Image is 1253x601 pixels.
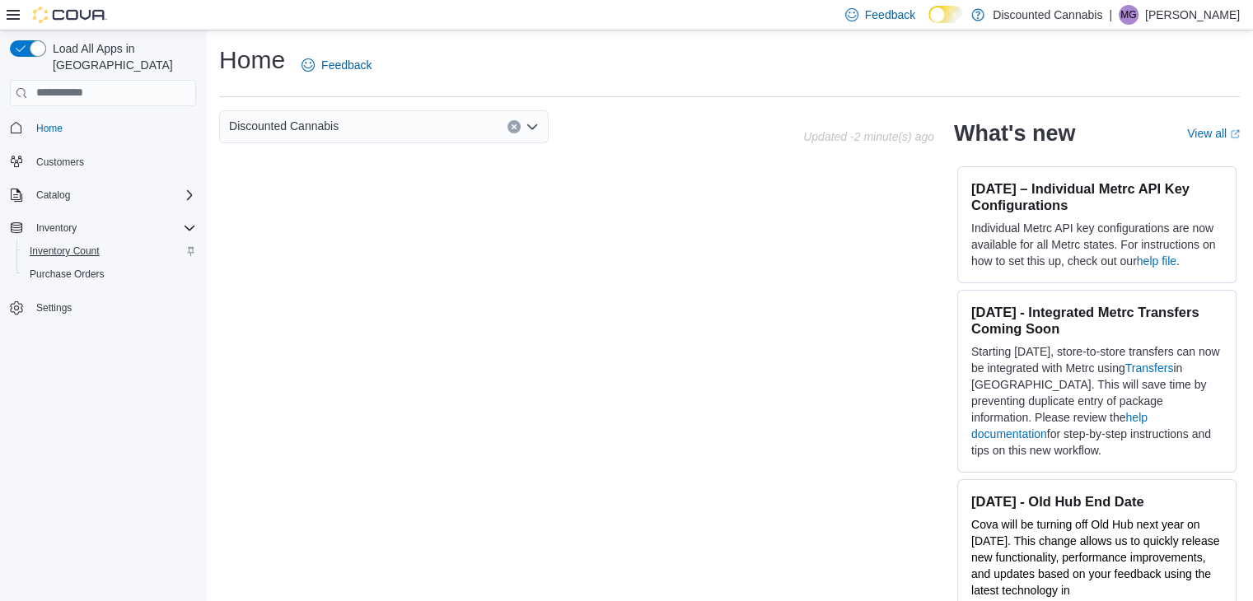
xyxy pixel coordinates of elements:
button: Clear input [507,120,521,133]
p: Individual Metrc API key configurations are now available for all Metrc states. For instructions ... [971,220,1223,269]
a: Transfers [1125,361,1174,375]
span: Discounted Cannabis [229,116,339,136]
span: Inventory Count [23,241,196,261]
p: Starting [DATE], store-to-store transfers can now be integrated with Metrc using in [GEOGRAPHIC_D... [971,343,1223,459]
span: Home [30,118,196,138]
span: Settings [36,301,72,314]
a: Feedback [295,49,378,82]
img: Cova [33,7,107,23]
nav: Complex example [10,109,196,363]
button: Catalog [3,184,203,207]
button: Home [3,116,203,140]
a: Purchase Orders [23,264,111,284]
span: Feedback [321,57,372,73]
a: help documentation [971,411,1148,440]
a: help file [1137,254,1176,268]
button: Inventory [30,218,83,238]
button: Open list of options [526,120,539,133]
button: Catalog [30,185,77,205]
span: Load All Apps in [GEOGRAPHIC_DATA] [46,40,196,73]
div: Miguel Gagnon [1119,5,1138,25]
span: Dark Mode [928,23,929,24]
span: Feedback [865,7,915,23]
button: Customers [3,150,203,174]
h3: [DATE] - Old Hub End Date [971,493,1223,510]
span: Inventory [30,218,196,238]
span: Purchase Orders [23,264,196,284]
span: Customers [36,156,84,169]
button: Settings [3,296,203,319]
span: Settings [30,297,196,318]
a: Home [30,119,69,138]
a: Settings [30,298,78,318]
p: Discounted Cannabis [993,5,1102,25]
span: Catalog [36,189,70,202]
span: MG [1120,5,1136,25]
h3: [DATE] - Integrated Metrc Transfers Coming Soon [971,304,1223,337]
p: Updated -2 minute(s) ago [803,130,934,143]
button: Inventory Count [16,240,203,263]
svg: External link [1230,129,1240,139]
a: Inventory Count [23,241,106,261]
span: Inventory [36,221,77,235]
span: Customers [30,151,196,172]
button: Purchase Orders [16,263,203,286]
span: Home [36,122,63,135]
h3: [DATE] – Individual Metrc API Key Configurations [971,180,1223,213]
span: Inventory Count [30,245,100,258]
button: Inventory [3,217,203,240]
p: [PERSON_NAME] [1145,5,1240,25]
span: Purchase Orders [30,268,105,281]
h2: What's new [954,120,1075,147]
input: Dark Mode [928,6,963,23]
span: Catalog [30,185,196,205]
a: View allExternal link [1187,127,1240,140]
h1: Home [219,44,285,77]
a: Customers [30,152,91,172]
p: | [1109,5,1112,25]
